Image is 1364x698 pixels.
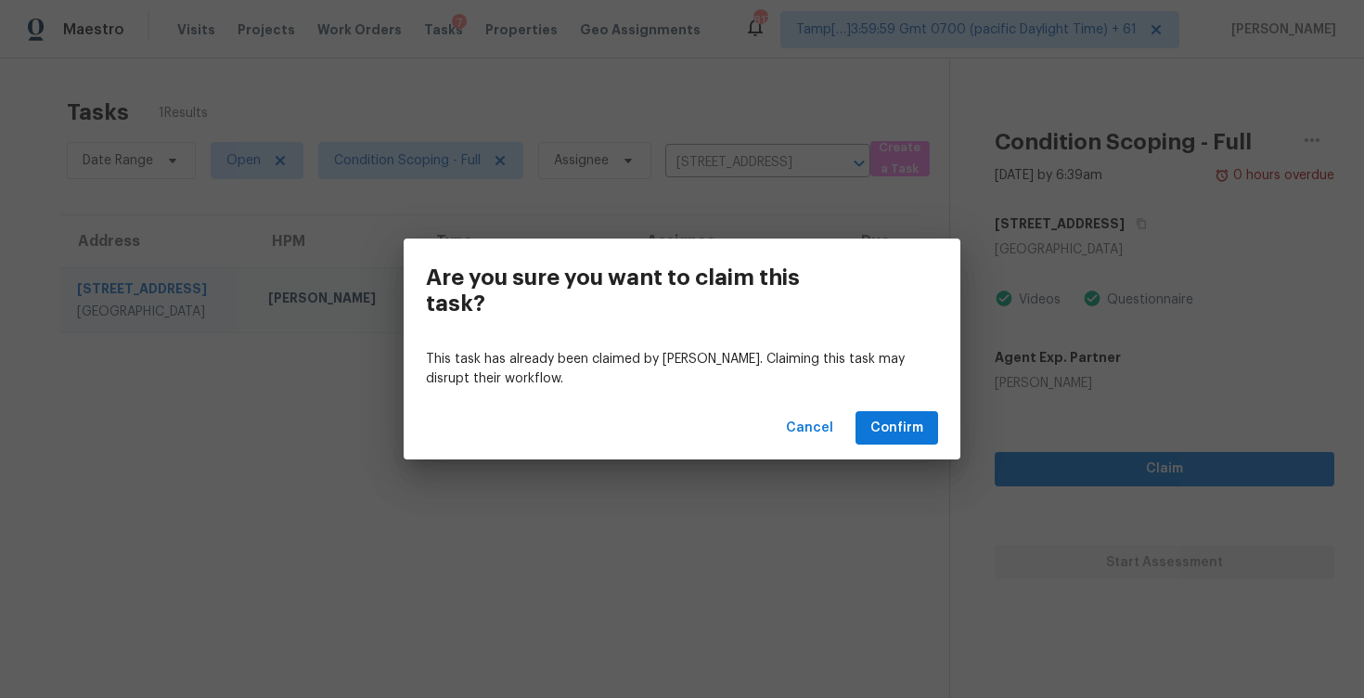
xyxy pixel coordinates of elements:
p: This task has already been claimed by [PERSON_NAME]. Claiming this task may disrupt their workflow. [426,350,938,389]
span: Cancel [786,417,833,440]
button: Cancel [779,411,841,446]
span: Confirm [870,417,923,440]
button: Confirm [856,411,938,446]
h3: Are you sure you want to claim this task? [426,265,855,317]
